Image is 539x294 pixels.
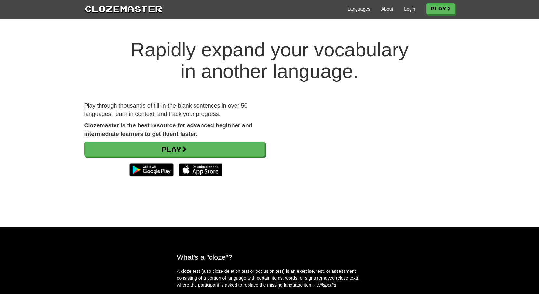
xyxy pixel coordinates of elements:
a: Login [404,6,415,12]
a: About [381,6,393,12]
strong: Clozemaster is the best resource for advanced beginner and intermediate learners to get fluent fa... [84,122,252,137]
p: Play through thousands of fill-in-the-blank sentences in over 50 languages, learn in context, and... [84,102,265,118]
a: Play [84,142,265,157]
a: Clozemaster [84,3,162,15]
p: A cloze test (also cloze deletion test or occlusion test) is an exercise, test, or assessment con... [177,268,362,288]
h2: What's a "cloze"? [177,253,362,261]
a: Languages [348,6,370,12]
em: - Wikipedia [314,282,336,287]
img: Download_on_the_App_Store_Badge_US-UK_135x40-25178aeef6eb6b83b96f5f2d004eda3bffbb37122de64afbaef7... [179,163,222,176]
img: Get it on Google Play [126,160,177,180]
a: Play [426,3,455,14]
